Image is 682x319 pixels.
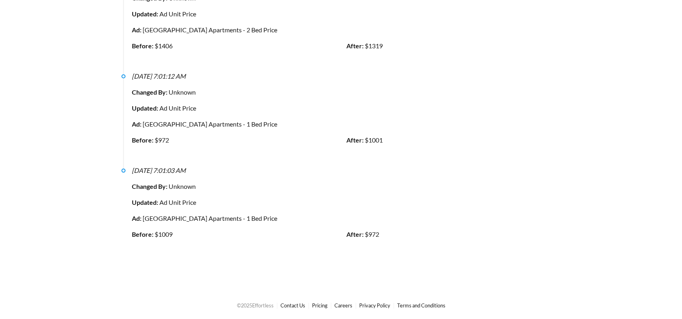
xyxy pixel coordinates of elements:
strong: Ad: [132,120,143,128]
strong: Before: [132,136,155,144]
a: [GEOGRAPHIC_DATA] Apartments - 1 Bed Price [143,120,277,128]
a: Careers [334,302,352,309]
a: Privacy Policy [359,302,390,309]
strong: After: [346,42,365,50]
div: $1009 [132,230,346,239]
strong: Updated: [132,104,159,112]
i: [DATE] 7:01:12 AM [132,72,186,80]
strong: Changed By: [132,88,169,96]
div: Unknown [132,182,561,191]
div: $1406 [132,41,346,51]
strong: After: [346,230,365,238]
i: [DATE] 7:01:03 AM [132,166,186,174]
div: $972 [132,135,346,145]
span: © 2025 Effortless [237,302,274,309]
strong: Before: [132,230,155,238]
div: $972 [346,230,561,239]
a: [GEOGRAPHIC_DATA] Apartments - 2 Bed Price [143,26,277,34]
a: [GEOGRAPHIC_DATA] Apartments - 1 Bed Price [143,214,277,222]
div: Ad Unit Price [132,103,561,113]
strong: Before: [132,42,155,50]
a: Terms and Conditions [397,302,445,309]
strong: Changed By: [132,182,169,190]
strong: After: [346,136,365,144]
div: $1001 [346,135,561,145]
strong: Updated: [132,10,159,18]
div: Ad Unit Price [132,9,561,19]
strong: Updated: [132,198,159,206]
div: Ad Unit Price [132,198,561,207]
strong: Ad: [132,214,143,222]
a: Pricing [312,302,328,309]
a: Contact Us [280,302,305,309]
div: Unknown [132,87,561,97]
strong: Ad: [132,26,143,34]
div: $1319 [346,41,561,51]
